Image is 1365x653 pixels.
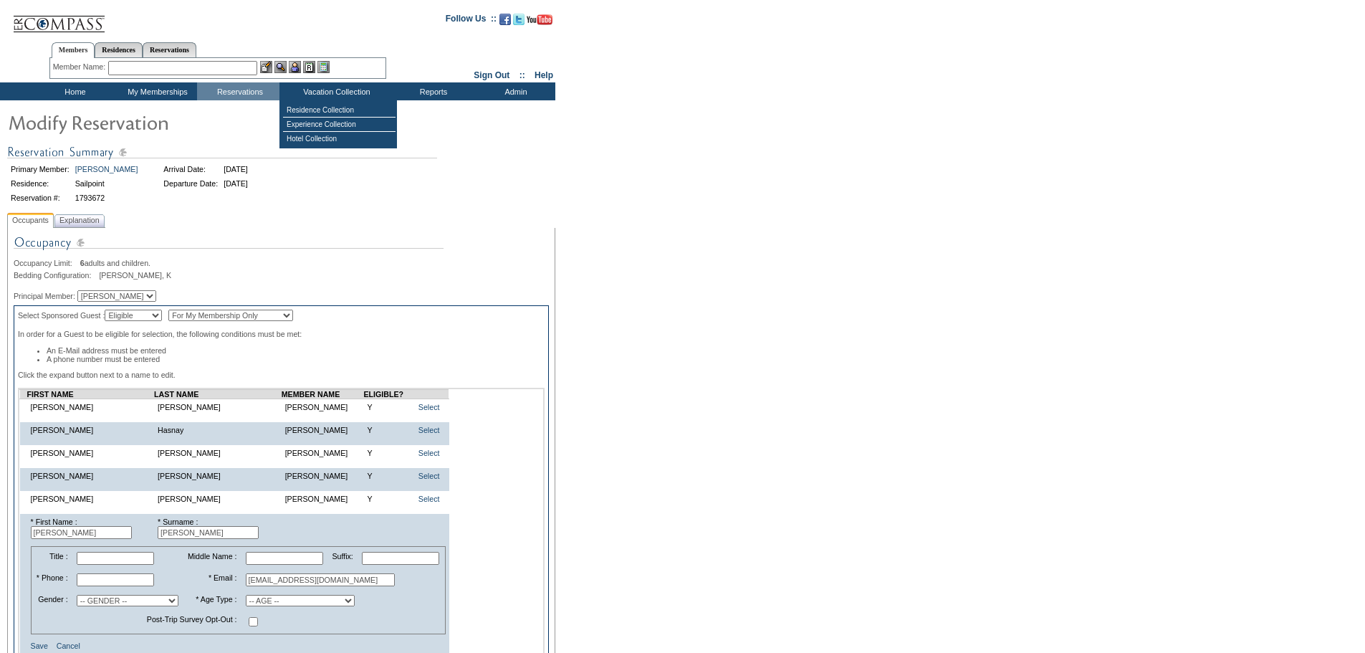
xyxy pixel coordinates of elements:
span: :: [519,70,525,80]
td: Gender : [33,591,72,610]
img: Reservation Summary [7,143,437,161]
td: * Email : [183,570,240,590]
td: Hasnay [154,422,282,438]
td: * Surname : [154,514,282,543]
td: Reports [391,82,473,100]
td: Middle Name : [183,548,240,568]
td: Y [363,491,410,507]
td: Home [32,82,115,100]
td: Experience Collection [283,118,396,132]
span: Bedding Configuration: [14,271,97,280]
td: My Memberships [115,82,197,100]
span: Occupants [9,213,52,228]
td: Y [363,399,410,416]
td: [PERSON_NAME] [282,491,364,507]
img: b_edit.gif [260,61,272,73]
td: [DATE] [221,177,250,190]
a: Follow us on Twitter [513,18,525,27]
a: Reservations [143,42,196,57]
td: ELIGIBLE? [363,390,410,399]
td: Primary Member: [9,163,72,176]
td: 1793672 [73,191,140,204]
a: Subscribe to our YouTube Channel [527,18,552,27]
td: LAST NAME [154,390,282,399]
td: [PERSON_NAME] [27,399,155,416]
a: Become our fan on Facebook [499,18,511,27]
td: Y [363,422,410,438]
td: [PERSON_NAME] [154,491,282,507]
td: * First Name : [27,514,155,543]
td: [PERSON_NAME] [154,445,282,461]
td: Post-Trip Survey Opt-Out : [33,611,241,632]
td: Residence Collection [283,103,396,118]
span: 6 [80,259,85,267]
td: [PERSON_NAME] [282,445,364,461]
img: Subscribe to our YouTube Channel [527,14,552,25]
a: Help [535,70,553,80]
a: Select [418,472,440,480]
a: Residences [95,42,143,57]
img: Occupancy [14,234,444,259]
img: View [274,61,287,73]
img: Impersonate [289,61,301,73]
a: Sign Out [474,70,509,80]
a: Members [52,42,95,58]
td: [PERSON_NAME] [282,399,364,416]
td: Y [363,468,410,484]
td: Reservation #: [9,191,72,204]
img: Become our fan on Facebook [499,14,511,25]
td: Arrival Date: [161,163,220,176]
td: Follow Us :: [446,12,497,29]
td: [PERSON_NAME] [282,468,364,484]
img: b_calculator.gif [317,61,330,73]
td: [PERSON_NAME] [27,445,155,461]
img: Follow us on Twitter [513,14,525,25]
td: Admin [473,82,555,100]
td: [PERSON_NAME] [154,399,282,416]
td: Y [363,445,410,461]
span: Explanation [57,213,102,228]
a: Select [418,426,440,434]
td: Departure Date: [161,177,220,190]
td: [PERSON_NAME] [282,422,364,438]
div: adults and children. [14,259,549,267]
td: Title : [33,548,72,568]
td: * Phone : [33,570,72,590]
td: [PERSON_NAME] [154,468,282,484]
img: Reservations [303,61,315,73]
td: Vacation Collection [279,82,391,100]
a: Cancel [57,642,80,650]
td: [PERSON_NAME] [27,422,155,438]
td: Suffix: [328,548,357,568]
span: [PERSON_NAME], K [99,271,171,280]
a: [PERSON_NAME] [75,165,138,173]
li: A phone number must be entered [47,355,545,363]
td: [DATE] [221,163,250,176]
td: [PERSON_NAME] [27,491,155,507]
a: Select [418,449,440,457]
div: Member Name: [53,61,108,73]
li: An E-Mail address must be entered [47,346,545,355]
td: FIRST NAME [27,390,155,399]
td: Residence: [9,177,72,190]
img: Modify Reservation [7,108,294,136]
td: Reservations [197,82,279,100]
a: Select [418,495,440,503]
a: Select [418,403,440,411]
td: [PERSON_NAME] [27,468,155,484]
img: Compass Home [12,4,105,33]
span: Occupancy Limit: [14,259,78,267]
span: Principal Member: [14,292,75,300]
td: Hotel Collection [283,132,396,146]
td: Sailpoint [73,177,140,190]
td: MEMBER NAME [282,390,364,399]
a: Save [31,642,48,650]
td: * Age Type : [183,591,240,610]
